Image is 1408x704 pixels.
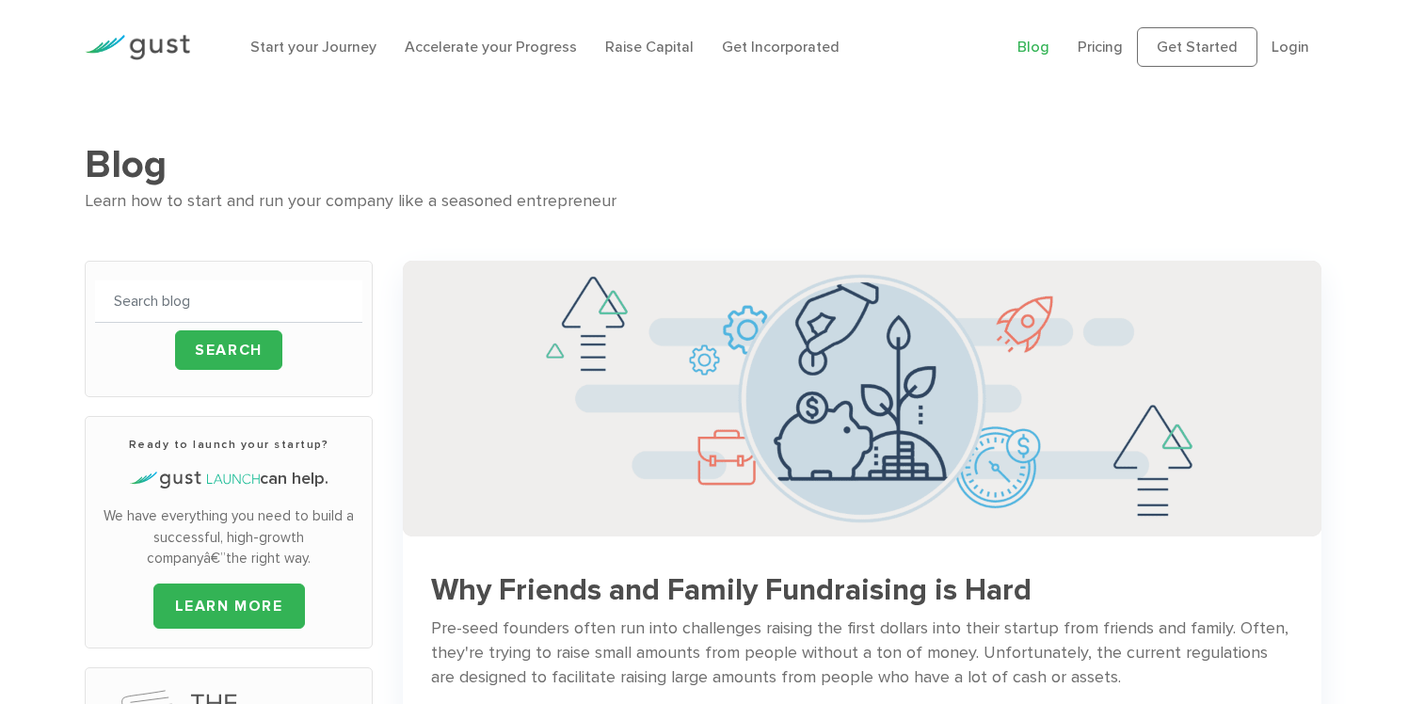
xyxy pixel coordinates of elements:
a: Pricing [1078,38,1123,56]
p: We have everything you need to build a successful, high-growth companyâ€”the right way. [95,505,363,569]
div: Pre-seed founders often run into challenges raising the first dollars into their startup from fri... [431,616,1293,690]
h3: Why Friends and Family Fundraising is Hard [431,574,1293,607]
a: Get Incorporated [722,38,840,56]
a: LEARN MORE [153,584,305,629]
h3: Ready to launch your startup? [95,436,363,453]
img: Successful Startup Founders Invest In Their Own Ventures 0742d64fd6a698c3cfa409e71c3cc4e5620a7e72... [403,261,1321,536]
h4: can help. [95,467,363,491]
h1: Blog [85,141,1323,188]
input: Search [175,330,282,370]
a: Get Started [1137,27,1257,67]
input: Search blog [95,280,363,323]
a: Start your Journey [250,38,376,56]
a: Accelerate your Progress [405,38,577,56]
img: Gust Logo [85,35,190,60]
div: Learn how to start and run your company like a seasoned entrepreneur [85,188,1323,216]
a: Blog [1017,38,1049,56]
a: Login [1272,38,1309,56]
a: Raise Capital [605,38,694,56]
